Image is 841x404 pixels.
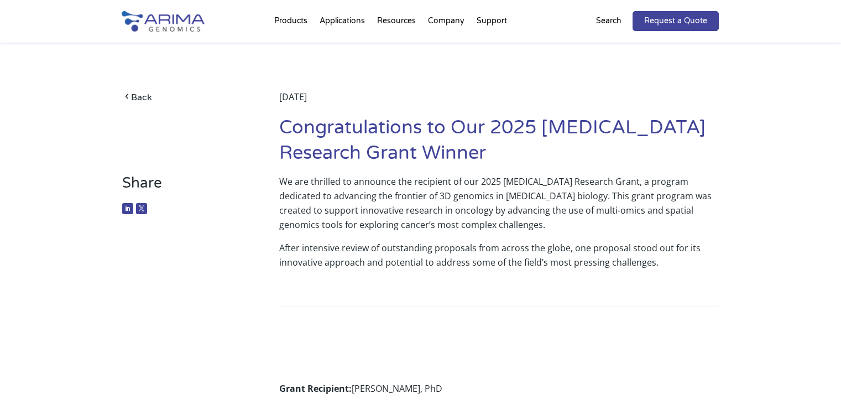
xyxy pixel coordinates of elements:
p: Search [596,14,621,28]
h1: Congratulations to Our 2025 [MEDICAL_DATA] Research Grant Winner [279,115,719,174]
div: [DATE] [279,90,719,115]
h3: Share [122,174,247,200]
img: Arima-Genomics-logo [122,11,205,32]
a: Request a Quote [633,11,719,31]
strong: Grant Recipient: [279,382,352,395]
p: We are thrilled to announce the recipient of our 2025 [MEDICAL_DATA] Research Grant, a program de... [279,174,719,241]
p: After intensive review of outstanding proposals from across the globe, one proposal stood out for... [279,241,719,278]
a: Back [122,90,247,105]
